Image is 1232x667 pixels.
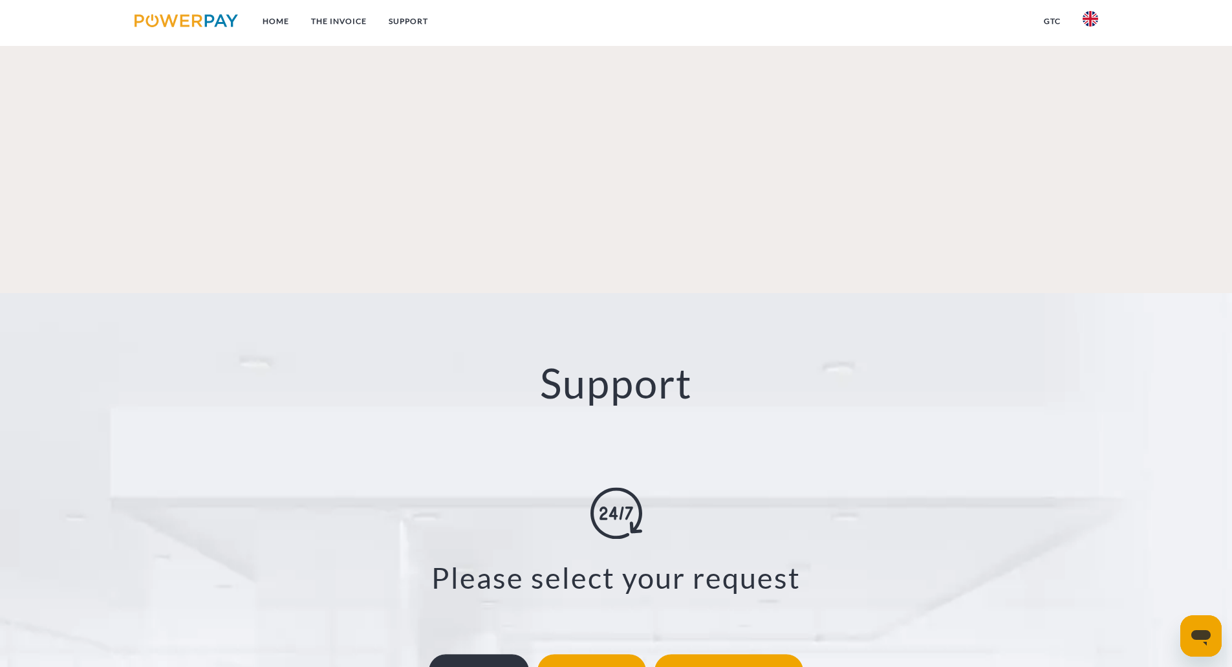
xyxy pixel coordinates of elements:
img: logo-powerpay.svg [135,14,239,27]
h3: Please select your request [78,560,1154,596]
a: GTC [1033,10,1072,33]
a: Home [252,10,300,33]
a: Support [378,10,439,33]
img: online-shopping.svg [590,488,642,540]
iframe: Button to launch messaging window, conversation in progress [1180,615,1222,657]
img: en [1083,11,1098,27]
h2: Support [61,358,1171,409]
a: THE INVOICE [300,10,378,33]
